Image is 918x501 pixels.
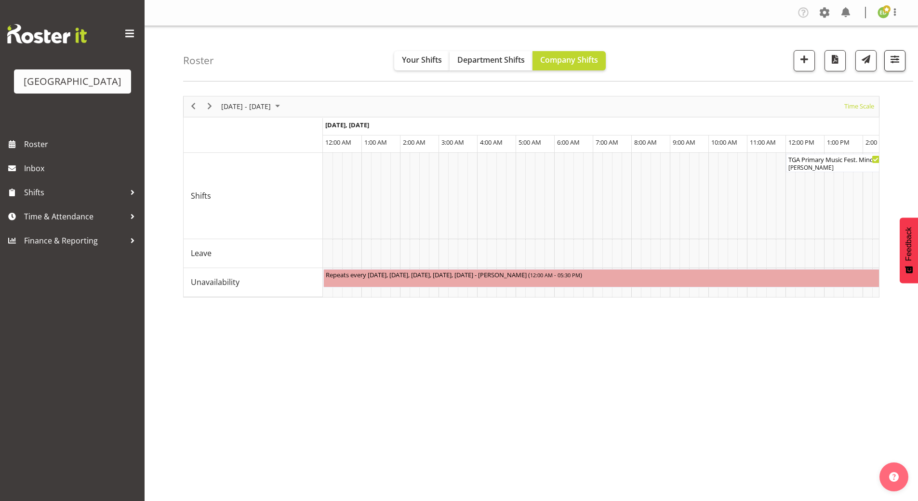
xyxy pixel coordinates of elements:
button: Company Shifts [532,51,606,70]
span: Time & Attendance [24,209,125,224]
img: help-xxl-2.png [889,472,899,482]
button: Download a PDF of the roster according to the set date range. [825,50,846,71]
button: Your Shifts [394,51,450,70]
button: Filter Shifts [884,50,905,71]
span: Company Shifts [540,54,598,65]
span: Feedback [905,227,913,261]
span: Shifts [24,185,125,200]
img: Rosterit website logo [7,24,87,43]
span: Inbox [24,161,140,176]
span: Roster [24,137,140,151]
span: Your Shifts [402,54,442,65]
h4: Roster [183,55,214,66]
button: Add a new shift [794,50,815,71]
button: Department Shifts [450,51,532,70]
div: [GEOGRAPHIC_DATA] [24,74,121,89]
img: emma-dowman11789.jpg [878,7,889,18]
span: Finance & Reporting [24,233,125,248]
span: Department Shifts [457,54,525,65]
button: Send a list of all shifts for the selected filtered period to all rostered employees. [855,50,877,71]
button: Feedback - Show survey [900,217,918,283]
